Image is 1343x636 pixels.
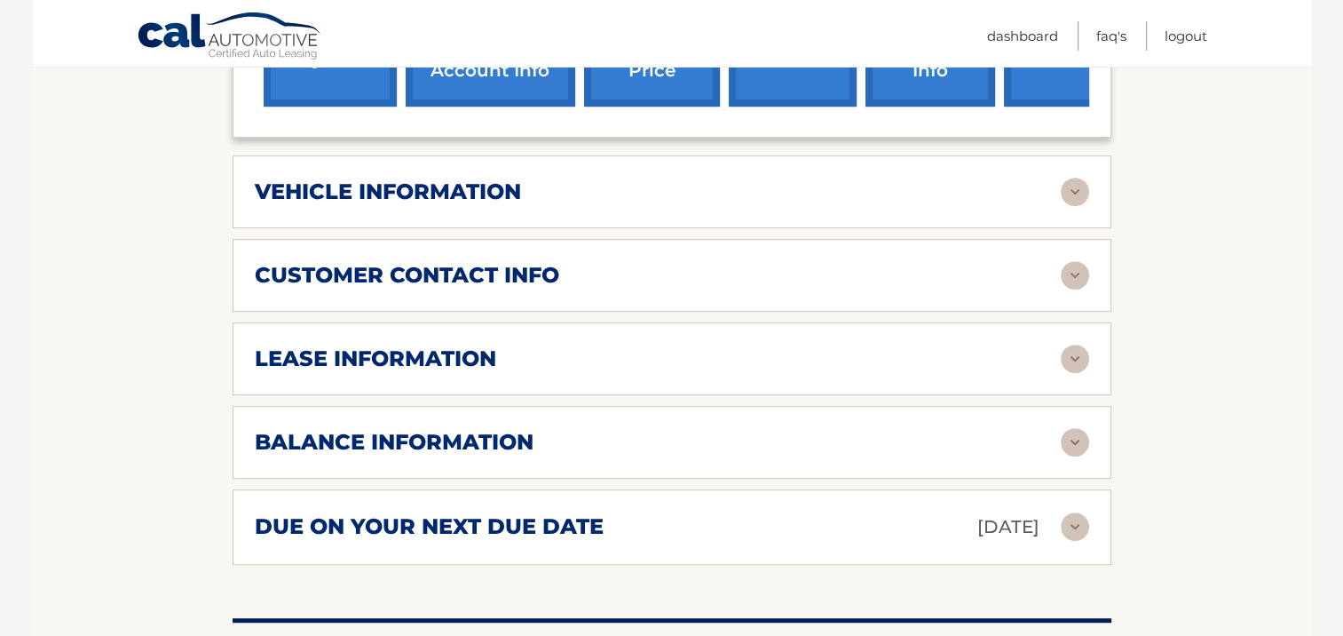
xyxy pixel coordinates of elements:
a: Logout [1165,21,1207,51]
a: Cal Automotive [137,12,323,63]
h2: vehicle information [255,179,521,205]
img: accordion-rest.svg [1061,178,1089,206]
a: Dashboard [987,21,1058,51]
h2: due on your next due date [255,513,604,540]
img: accordion-rest.svg [1061,513,1089,541]
h2: customer contact info [255,262,559,289]
img: accordion-rest.svg [1061,345,1089,373]
h2: balance information [255,429,533,456]
p: [DATE] [977,512,1039,543]
h2: lease information [255,346,496,372]
img: accordion-rest.svg [1061,261,1089,290]
a: FAQ's [1096,21,1126,51]
img: accordion-rest.svg [1061,428,1089,457]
